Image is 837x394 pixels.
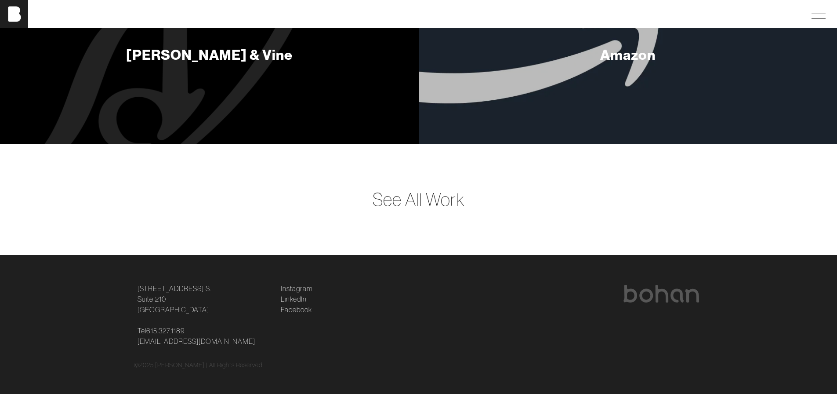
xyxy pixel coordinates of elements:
[281,294,307,304] a: LinkedIn
[138,283,211,315] a: [STREET_ADDRESS] S.Suite 210[GEOGRAPHIC_DATA]
[126,46,293,63] div: [PERSON_NAME] & Vine
[155,361,264,370] p: [PERSON_NAME] | All Rights Reserved.
[600,46,656,63] div: Amazon
[373,186,464,213] a: See All Work
[138,336,255,347] a: [EMAIL_ADDRESS][DOMAIN_NAME]
[138,325,270,347] p: Tel
[146,325,185,336] a: 615.327.1189
[281,283,312,294] a: Instagram
[281,304,312,315] a: Facebook
[623,285,700,303] img: bohan logo
[134,361,703,370] div: © 2025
